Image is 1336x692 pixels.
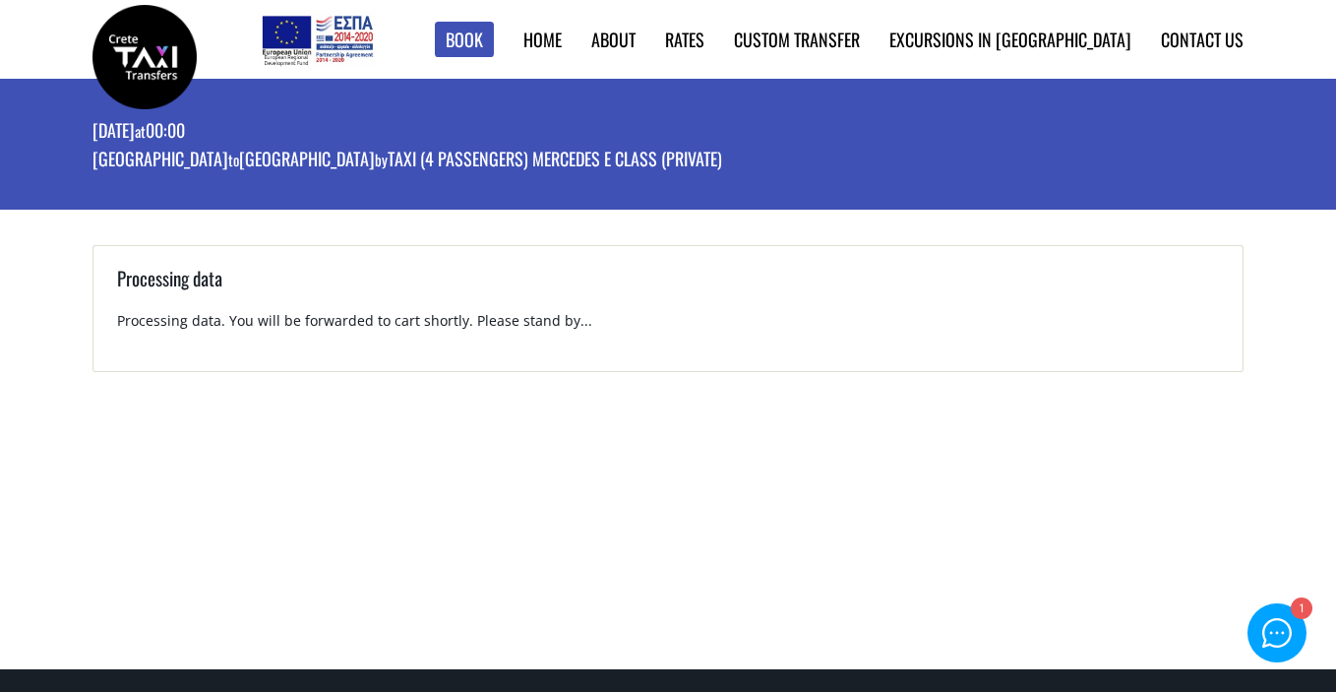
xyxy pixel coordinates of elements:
[665,27,704,52] a: Rates
[92,147,722,175] p: [GEOGRAPHIC_DATA] [GEOGRAPHIC_DATA] Taxi (4 passengers) Mercedes E Class (private)
[435,22,494,58] a: Book
[228,149,239,170] small: to
[135,120,146,142] small: at
[92,118,722,147] p: [DATE] 00:00
[1161,27,1244,52] a: Contact us
[117,311,1219,347] p: Processing data. You will be forwarded to cart shortly. Please stand by...
[92,5,197,109] img: Crete Taxi Transfers | Booking page | Crete Taxi Transfers
[375,149,388,170] small: by
[734,27,860,52] a: Custom Transfer
[117,265,1219,311] h3: Processing data
[523,27,562,52] a: Home
[889,27,1131,52] a: Excursions in [GEOGRAPHIC_DATA]
[591,27,636,52] a: About
[259,10,376,69] img: e-bannersEUERDF180X90.jpg
[92,44,197,65] a: Crete Taxi Transfers | Booking page | Crete Taxi Transfers
[1290,599,1310,620] div: 1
